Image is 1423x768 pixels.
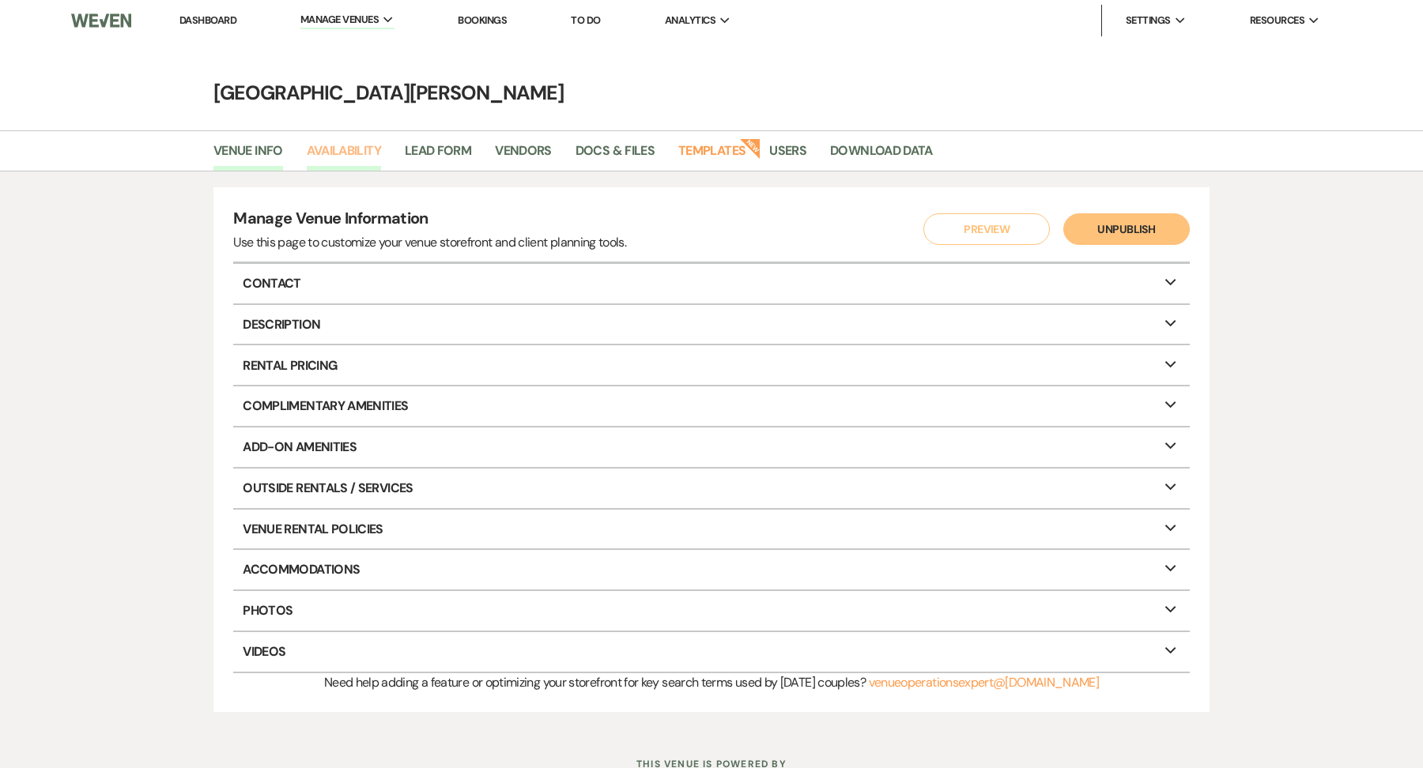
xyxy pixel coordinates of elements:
a: Lead Form [405,141,471,171]
a: Users [769,141,806,171]
p: Rental Pricing [233,345,1190,385]
a: Availability [307,141,381,171]
a: To Do [571,13,600,27]
p: Description [233,305,1190,344]
p: Complimentary Amenities [233,386,1190,426]
p: Venue Rental Policies [233,510,1190,549]
p: Videos [233,632,1190,672]
a: Docs & Files [576,141,655,171]
span: Settings [1126,13,1171,28]
span: Resources [1250,13,1304,28]
img: Weven Logo [71,4,131,37]
button: Preview [923,213,1050,245]
span: Need help adding a feature or optimizing your storefront for key search terms used by [DATE] coup... [324,674,866,691]
p: Photos [233,591,1190,631]
button: Unpublish [1063,213,1190,245]
a: Preview [919,213,1046,245]
a: Templates [678,141,745,171]
h4: Manage Venue Information [233,207,626,233]
p: Accommodations [233,550,1190,589]
a: venueoperationsexpert@[DOMAIN_NAME] [869,674,1100,691]
p: Add-On Amenities [233,427,1190,467]
strong: New [740,137,762,159]
div: Use this page to customize your venue storefront and client planning tools. [233,233,626,252]
h4: [GEOGRAPHIC_DATA][PERSON_NAME] [142,79,1281,107]
p: Outside Rentals / Services [233,469,1190,508]
a: Venue Info [213,141,283,171]
span: Analytics [665,13,715,28]
span: Manage Venues [300,12,379,28]
a: Download Data [830,141,933,171]
a: Vendors [495,141,552,171]
a: Dashboard [179,13,236,27]
p: Contact [233,264,1190,303]
a: Bookings [458,13,507,27]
